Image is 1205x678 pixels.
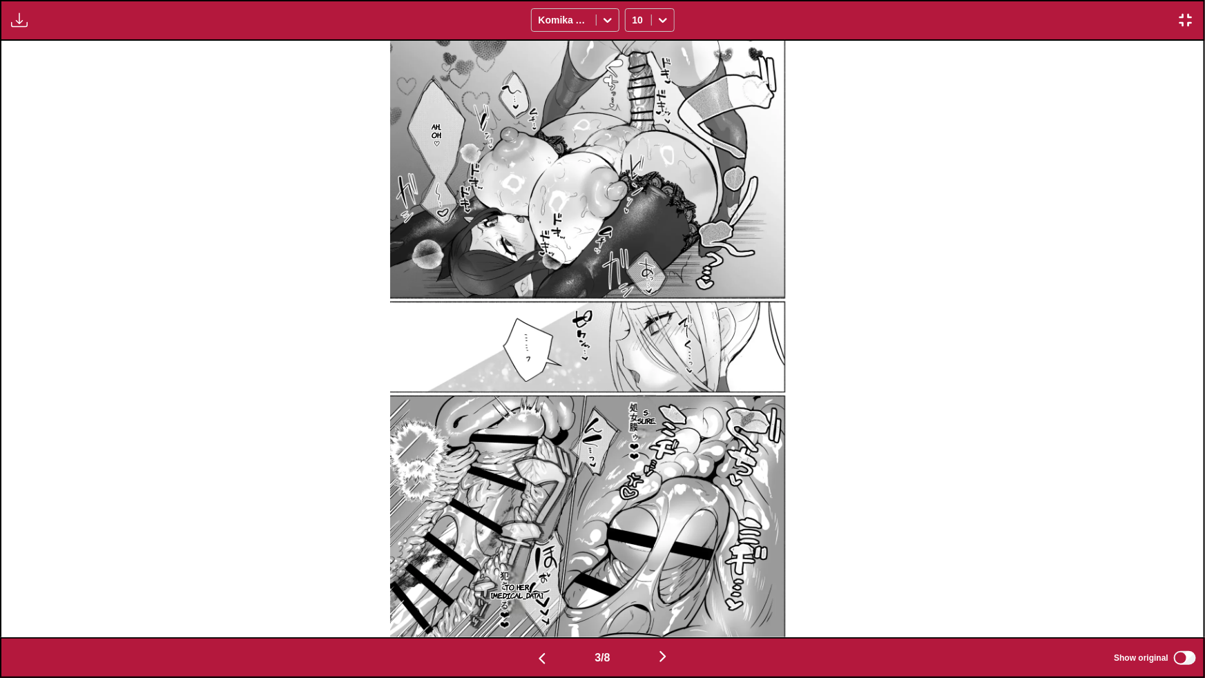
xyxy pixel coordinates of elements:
p: Ah... Oh. ♡ [429,119,444,150]
p: To her [MEDICAL_DATA]. [488,580,546,602]
img: Previous page [534,650,550,667]
img: Next page [655,648,671,665]
span: 3 / 8 [595,652,610,664]
span: Show original [1114,653,1168,663]
img: Download translated images [11,12,28,28]
p: S-Sure. [635,405,659,427]
img: Manga Panel [390,41,813,638]
input: Show original [1174,651,1196,665]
